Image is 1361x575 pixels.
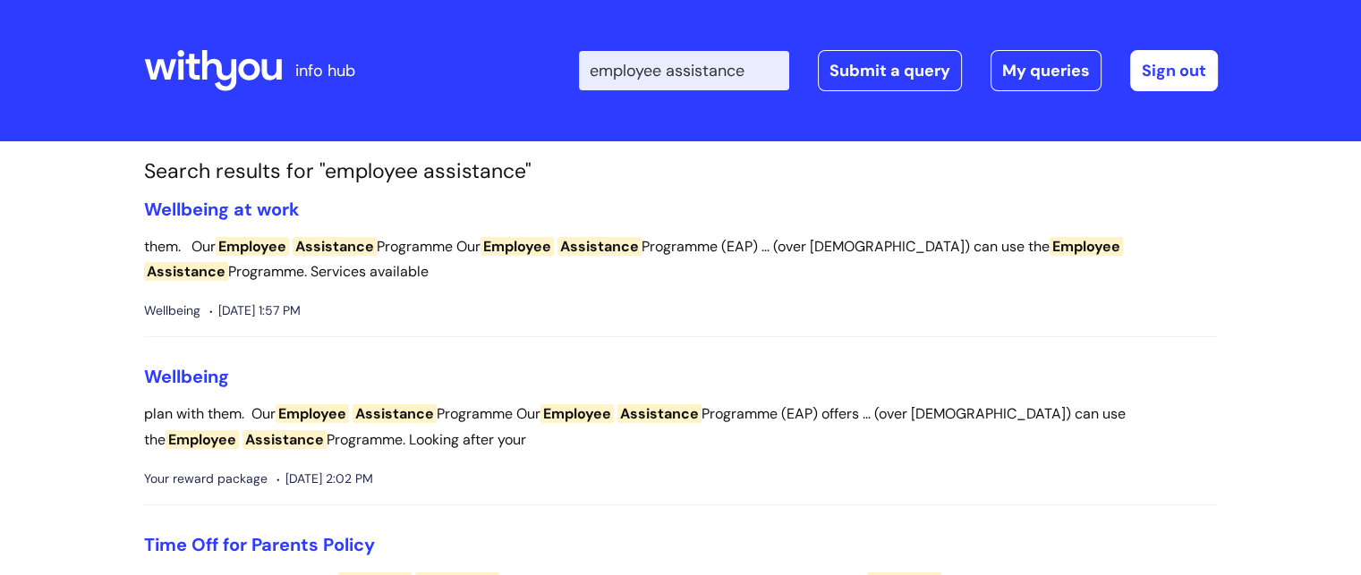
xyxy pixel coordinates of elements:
[144,468,268,490] span: Your reward package
[242,430,327,449] span: Assistance
[818,50,962,91] a: Submit a query
[617,404,702,423] span: Assistance
[276,468,373,490] span: [DATE] 2:02 PM
[579,51,789,90] input: Search
[481,237,554,256] span: Employee
[293,237,377,256] span: Assistance
[353,404,437,423] span: Assistance
[276,404,349,423] span: Employee
[216,237,289,256] span: Employee
[1130,50,1218,91] a: Sign out
[991,50,1102,91] a: My queries
[144,234,1218,286] p: them. Our Programme Our Programme (EAP) ... (over [DEMOGRAPHIC_DATA]) can use the Programme. Serv...
[144,402,1218,453] p: plan with them. Our Programme Our Programme (EAP) offers ... (over [DEMOGRAPHIC_DATA]) can use th...
[144,365,229,388] a: Wellbeing
[557,237,642,256] span: Assistance
[1050,237,1123,256] span: Employee
[166,430,239,449] span: Employee
[209,300,301,322] span: [DATE] 1:57 PM
[579,50,1218,91] div: | -
[540,404,614,423] span: Employee
[144,300,200,322] span: Wellbeing
[144,533,375,556] a: Time Off for Parents Policy
[144,198,300,221] a: Wellbeing at work
[144,262,228,281] span: Assistance
[144,159,1218,184] h1: Search results for "employee assistance"
[295,56,355,85] p: info hub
